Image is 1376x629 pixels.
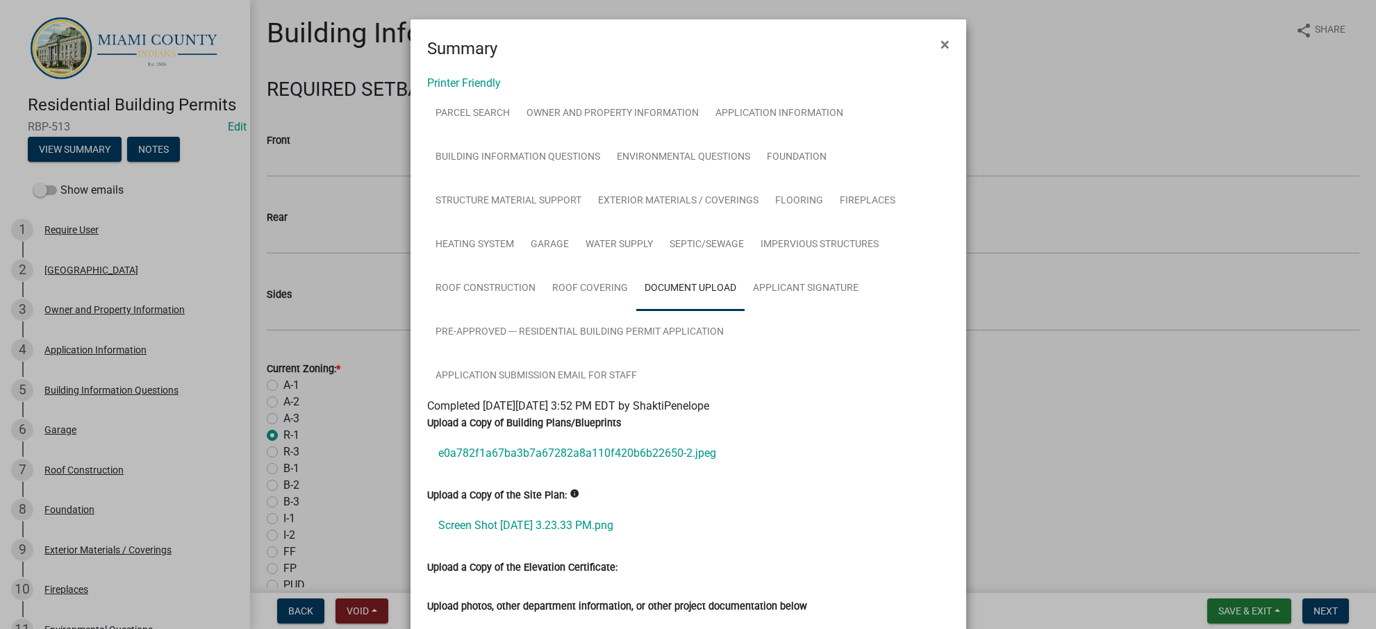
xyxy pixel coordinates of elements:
a: Parcel search [427,92,518,136]
a: Fireplaces [831,179,904,224]
a: Printer Friendly [427,76,501,90]
label: Upload a Copy of the Elevation Certificate: [427,563,617,573]
a: Applicant Signature [745,267,867,311]
label: Upload photos, other department information, or other project documentation below [427,602,807,612]
i: info [570,489,579,498]
label: Upload a Copy of the Site Plan: [427,491,567,501]
a: Application Information [707,92,852,136]
a: Septic/Sewage [661,223,752,267]
a: Impervious Structures [752,223,887,267]
a: Document Upload [636,267,745,311]
label: Upload a Copy of Building Plans/Blueprints [427,419,621,428]
a: Flooring [767,179,831,224]
a: Water Supply [577,223,661,267]
a: Structure Material Support [427,179,590,224]
a: Roof Construction [427,267,544,311]
h4: Summary [427,36,497,61]
a: Owner and Property Information [518,92,707,136]
span: Completed [DATE][DATE] 3:52 PM EDT by ShaktiPenelope [427,399,709,412]
a: Application Submission Email for Staff [427,354,645,399]
a: Environmental Questions [608,135,759,180]
span: × [940,35,950,54]
a: Exterior Materials / Coverings [590,179,767,224]
a: Screen Shot [DATE] 3.23.33 PM.png [427,509,950,542]
a: Garage [522,223,577,267]
a: Pre-Approved --- Residential Building Permit Application [427,310,732,355]
a: Heating System [427,223,522,267]
a: Foundation [759,135,835,180]
a: Roof Covering [544,267,636,311]
a: e0a782f1a67ba3b7a67282a8a110f420b6b22650-2.jpeg [427,437,950,470]
button: Close [929,25,961,64]
a: Building Information Questions [427,135,608,180]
